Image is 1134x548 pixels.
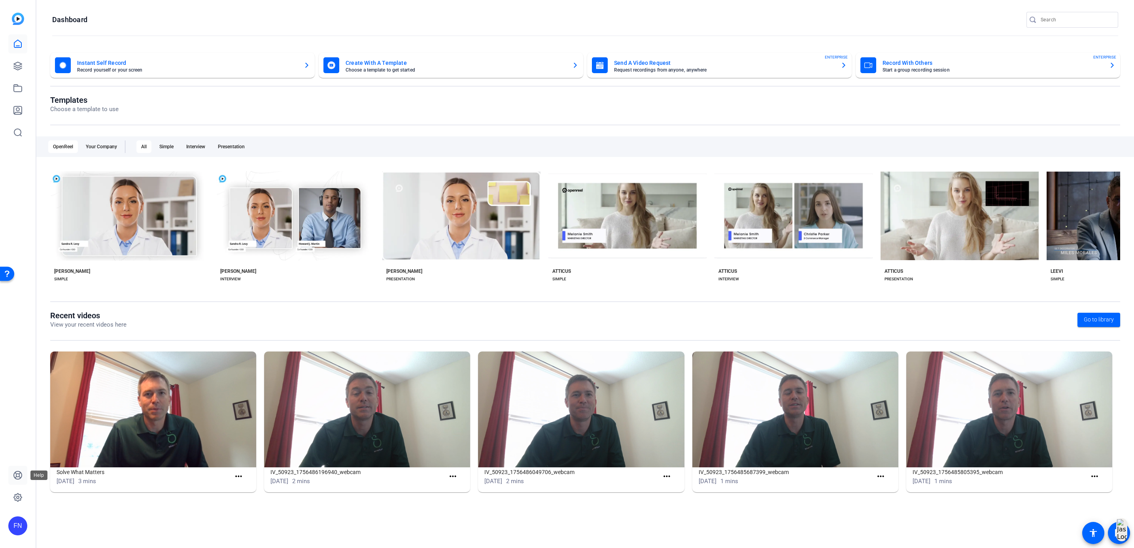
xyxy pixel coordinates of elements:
div: [PERSON_NAME] [54,268,90,274]
mat-card-title: Create With A Template [346,58,566,68]
img: blue-gradient.svg [12,13,24,25]
button: Record With OthersStart a group recording sessionENTERPRISE [856,53,1120,78]
span: 1 mins [720,478,738,485]
div: OpenReel [48,140,78,153]
span: 2 mins [506,478,524,485]
input: Search [1041,15,1112,25]
div: Simple [155,140,178,153]
div: LEEVI [1051,268,1063,274]
h1: IV_50923_1756485687399_webcam [699,467,873,477]
button: Create With A TemplateChoose a template to get started [319,53,583,78]
div: INTERVIEW [220,276,241,282]
div: All [136,140,151,153]
button: Instant Self RecordRecord yourself or your screen [50,53,315,78]
mat-icon: more_horiz [662,472,672,482]
button: Send A Video RequestRequest recordings from anyone, anywhereENTERPRISE [587,53,852,78]
span: [DATE] [270,478,288,485]
div: [PERSON_NAME] [220,268,256,274]
mat-icon: message [1114,528,1124,538]
div: ATTICUS [885,268,903,274]
mat-card-title: Instant Self Record [77,58,297,68]
img: IV_50923_1756486196940_webcam [264,351,470,467]
span: 1 mins [934,478,952,485]
div: SIMPLE [1051,276,1064,282]
span: [DATE] [484,478,502,485]
p: Choose a template to use [50,105,119,114]
h1: IV_50923_1756486196940_webcam [270,467,444,477]
div: [PERSON_NAME] [386,268,422,274]
span: ENTERPRISE [1093,54,1116,60]
h1: IV_50923_1756486049706_webcam [484,467,658,477]
div: PRESENTATION [386,276,415,282]
h1: Templates [50,95,119,105]
span: [DATE] [57,478,74,485]
div: SIMPLE [552,276,566,282]
a: Go to library [1077,313,1120,327]
img: Solve What Matters [50,351,256,467]
h1: Solve What Matters [57,467,231,477]
div: INTERVIEW [718,276,739,282]
div: ATTICUS [552,268,571,274]
mat-icon: more_horiz [876,472,886,482]
h1: IV_50923_1756485805395_webcam [913,467,1087,477]
h1: Recent videos [50,311,127,320]
mat-card-subtitle: Choose a template to get started [346,68,566,72]
mat-card-subtitle: Start a group recording session [883,68,1103,72]
h1: Dashboard [52,15,87,25]
mat-card-subtitle: Request recordings from anyone, anywhere [614,68,834,72]
mat-card-title: Send A Video Request [614,58,834,68]
span: ENTERPRISE [825,54,848,60]
span: 3 mins [78,478,96,485]
img: IV_50923_1756486049706_webcam [478,351,684,467]
span: [DATE] [913,478,930,485]
div: Your Company [81,140,122,153]
div: FN [8,516,27,535]
span: [DATE] [699,478,716,485]
div: PRESENTATION [885,276,913,282]
span: 2 mins [292,478,310,485]
span: Go to library [1084,316,1114,324]
mat-icon: more_horiz [234,472,244,482]
mat-card-title: Record With Others [883,58,1103,68]
div: SIMPLE [54,276,68,282]
mat-icon: more_horiz [1090,472,1100,482]
img: IV_50923_1756485805395_webcam [906,351,1112,467]
mat-icon: accessibility [1089,528,1098,538]
p: View your recent videos here [50,320,127,329]
img: IV_50923_1756485687399_webcam [692,351,898,467]
mat-card-subtitle: Record yourself or your screen [77,68,297,72]
mat-icon: more_horiz [448,472,458,482]
div: Presentation [213,140,249,153]
div: Interview [181,140,210,153]
div: Help [30,471,47,480]
div: ATTICUS [718,268,737,274]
